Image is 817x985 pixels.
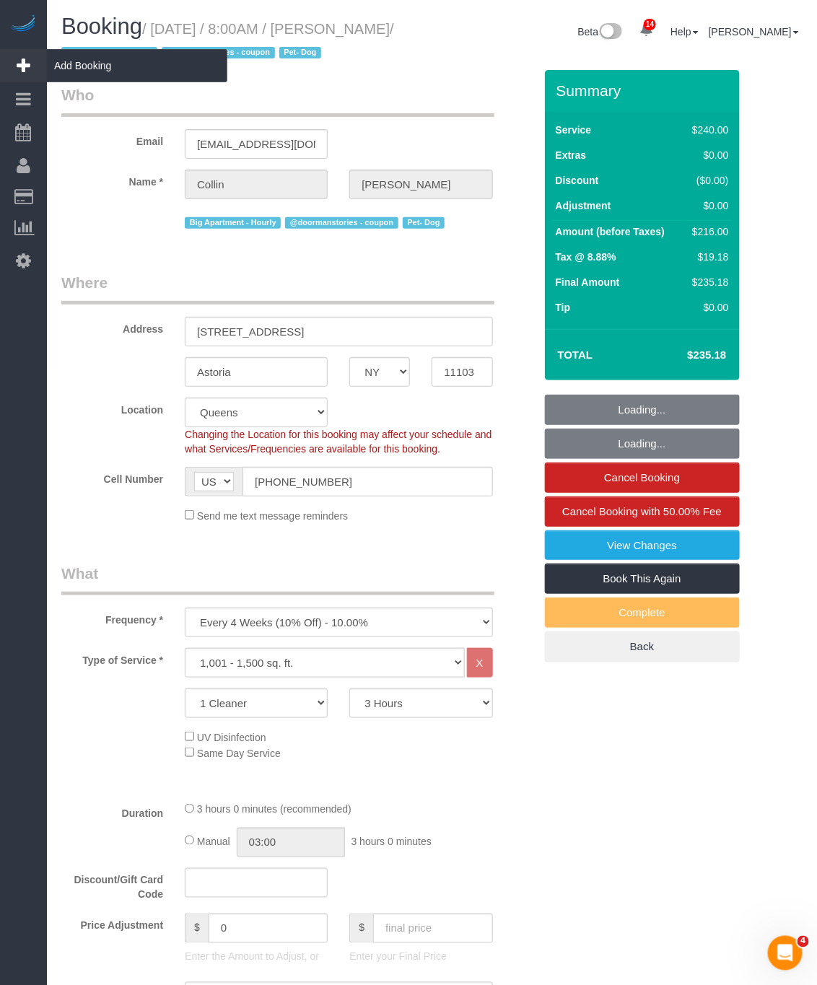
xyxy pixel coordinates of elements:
div: $235.18 [686,275,728,289]
label: Adjustment [556,198,611,213]
span: 3 hours 0 minutes (recommended) [197,804,351,815]
label: Name * [51,170,174,189]
strong: Total [558,349,593,361]
a: [PERSON_NAME] [709,26,799,38]
legend: What [61,563,494,595]
label: Discount/Gift Card Code [51,868,174,902]
label: Location [51,398,174,417]
label: Price Adjustment [51,914,174,933]
span: 3 hours 0 minutes [351,836,432,847]
legend: Where [61,272,494,305]
label: Discount [556,173,599,188]
span: Add Booking [47,49,227,82]
a: Cancel Booking with 50.00% Fee [545,496,740,527]
label: Frequency * [51,608,174,627]
span: Cancel Booking with 50.00% Fee [562,505,722,517]
span: Booking [61,14,142,39]
input: Last Name [349,170,492,199]
iframe: Intercom live chat [768,936,803,971]
label: Address [51,317,174,336]
div: ($0.00) [686,173,728,188]
span: 4 [798,936,809,947]
img: New interface [598,23,622,42]
h4: $235.18 [644,349,726,362]
span: Manual [197,836,230,847]
a: Cancel Booking [545,463,740,493]
label: Type of Service * [51,648,174,667]
span: @doormanstories - coupon [162,47,275,58]
a: 14 [632,14,660,46]
span: Pet- Dog [403,217,445,229]
a: Help [670,26,699,38]
label: Email [51,129,174,149]
span: Big Apartment - Hourly [61,47,157,58]
span: Pet- Dog [279,47,321,58]
a: Book This Again [545,564,740,594]
small: / [DATE] / 8:00AM / [PERSON_NAME] [61,21,394,61]
label: Tax @ 8.88% [556,250,616,264]
a: Back [545,631,740,662]
a: Beta [578,26,623,38]
input: Cell Number [243,467,492,496]
div: $216.00 [686,224,728,239]
span: $ [349,914,373,943]
span: @doormanstories - coupon [285,217,398,229]
a: View Changes [545,530,740,561]
label: Cell Number [51,467,174,486]
span: Big Apartment - Hourly [185,217,281,229]
label: Final Amount [556,275,620,289]
input: City [185,357,328,387]
span: Send me text message reminders [197,510,348,522]
span: $ [185,914,209,943]
span: 14 [644,19,656,30]
input: Email [185,129,328,159]
div: $0.00 [686,300,728,315]
span: / [61,21,394,61]
label: Service [556,123,592,137]
p: Enter the Amount to Adjust, or [185,950,328,964]
span: Changing the Location for this booking may affect your schedule and what Services/Frequencies are... [185,429,491,455]
label: Duration [51,801,174,820]
input: Zip Code [432,357,492,387]
p: Enter your Final Price [349,950,492,964]
span: Same Day Service [197,748,281,759]
h3: Summary [556,82,733,99]
div: $19.18 [686,250,728,264]
div: $0.00 [686,198,728,213]
input: First Name [185,170,328,199]
img: Automaid Logo [9,14,38,35]
label: Tip [556,300,571,315]
label: Amount (before Taxes) [556,224,665,239]
div: $240.00 [686,123,728,137]
span: UV Disinfection [197,732,266,743]
div: $0.00 [686,148,728,162]
input: final price [373,914,492,943]
label: Extras [556,148,587,162]
legend: Who [61,84,494,117]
